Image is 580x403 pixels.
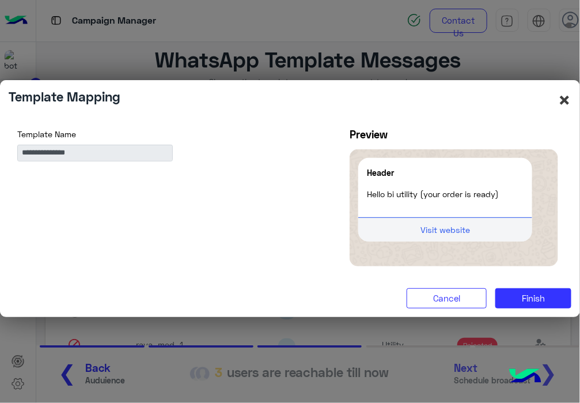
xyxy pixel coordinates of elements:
span: Visit website [416,225,475,235]
h4: Template Mapping [9,89,120,104]
button: Finish [495,288,571,309]
label: Template Name [17,128,76,140]
p: Header [367,167,524,179]
button: Visit website [358,217,532,242]
span: Finish [522,293,545,303]
img: hulul-logo.png [505,357,545,397]
h5: Preview [350,128,558,141]
p: Hello bi utility (your order is ready) [367,188,524,200]
img: wa-template-preview [350,149,558,266]
button: Cancel [407,288,487,309]
button: × [558,89,571,111]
